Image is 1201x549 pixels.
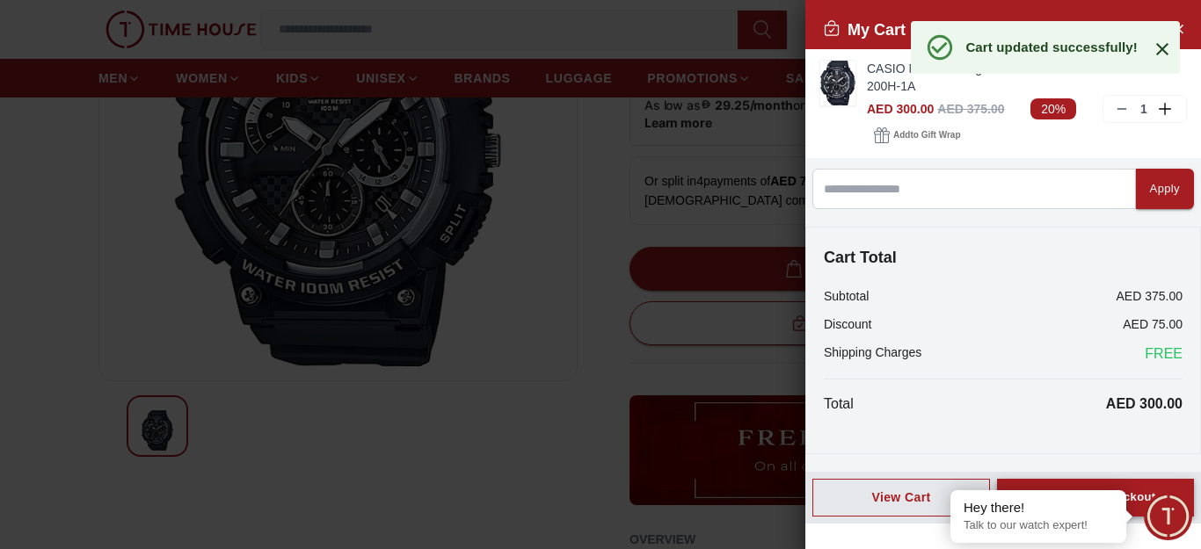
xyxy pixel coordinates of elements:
[1164,14,1192,42] button: Close Account
[812,479,990,516] button: View Cart
[1030,98,1076,119] span: 20%
[1123,315,1183,333] p: AED 75.00
[965,38,1138,56] div: Cart updated successfully!
[1137,100,1151,118] p: 1
[1035,488,1155,508] div: Proceed to Checkout
[824,287,869,305] p: Subtotal
[820,61,855,105] img: ...
[997,479,1194,516] button: Proceed to Checkout
[1117,287,1183,305] p: AED 375.00
[824,343,921,365] p: Shipping Charges
[1136,169,1194,209] button: Apply
[824,245,1183,270] h4: Cart Total
[827,488,975,506] div: View Cart
[867,102,934,116] span: AED 300.00
[824,315,871,333] p: Discount
[937,102,1004,116] span: AED 375.00
[1144,492,1192,540] div: Chat Widget
[964,499,1113,516] div: Hey there!
[1145,343,1183,365] span: FREE
[1150,179,1180,199] div: Apply
[964,518,1113,533] p: Talk to our watch expert!
[1106,394,1183,415] p: AED 300.00
[824,394,854,415] p: Total
[867,123,967,148] button: Addto Gift Wrap
[867,60,1187,95] a: CASIO Men's Analog Black & White Dial Watch - MCW-200H-1A
[893,126,960,144] span: Add to Gift Wrap
[823,18,906,42] h2: My Cart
